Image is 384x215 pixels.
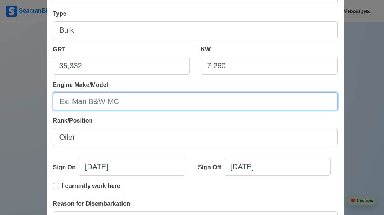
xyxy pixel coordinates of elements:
[201,57,338,75] input: 8000
[53,57,190,75] input: 33922
[53,128,338,146] input: Ex: Third Officer or 3/OFF
[53,21,338,39] input: Bulk, Container, etc.
[62,182,120,190] p: I currently work here
[53,82,108,88] span: Engine Make/Model
[53,201,130,207] span: Reason for Disembarkation
[53,10,66,17] span: Type
[198,163,224,172] div: Sign Off
[53,46,66,52] span: GRT
[53,92,338,110] input: Ex. Man B&W MC
[53,117,93,124] span: Rank/Position
[53,163,79,172] div: Sign On
[201,46,211,52] span: KW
